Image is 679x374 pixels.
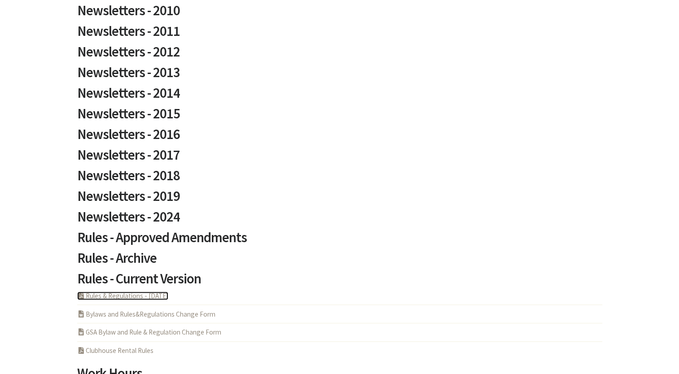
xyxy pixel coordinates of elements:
a: Newsletters - 2012 [77,45,602,65]
a: Newsletters - 2010 [77,4,602,24]
i: PDF Acrobat Document [77,347,86,354]
i: DOCX Word Document [77,311,86,317]
a: GSA Bylaw and Rule & Regulation Change Form [77,328,221,336]
i: PDF Acrobat Document [77,292,86,299]
a: Rules - Approved Amendments [77,230,602,251]
i: DOCX Word Document [77,329,86,335]
a: Rules & Regulations - [DATE] [77,291,168,300]
a: Newsletters - 2016 [77,127,602,148]
a: Newsletters - 2015 [77,107,602,127]
a: Bylaws and Rules&Regulations Change Form [77,310,215,318]
a: Newsletters - 2024 [77,210,602,230]
a: Clubhouse Rental Rules [77,346,153,355]
a: Newsletters - 2019 [77,189,602,210]
a: Newsletters - 2017 [77,148,602,169]
a: Rules - Current Version [77,272,602,292]
a: Newsletters - 2013 [77,65,602,86]
a: Newsletters - 2011 [77,24,602,45]
a: Newsletters - 2014 [77,86,602,107]
a: Rules - Archive [77,251,602,272]
a: Newsletters - 2018 [77,169,602,189]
